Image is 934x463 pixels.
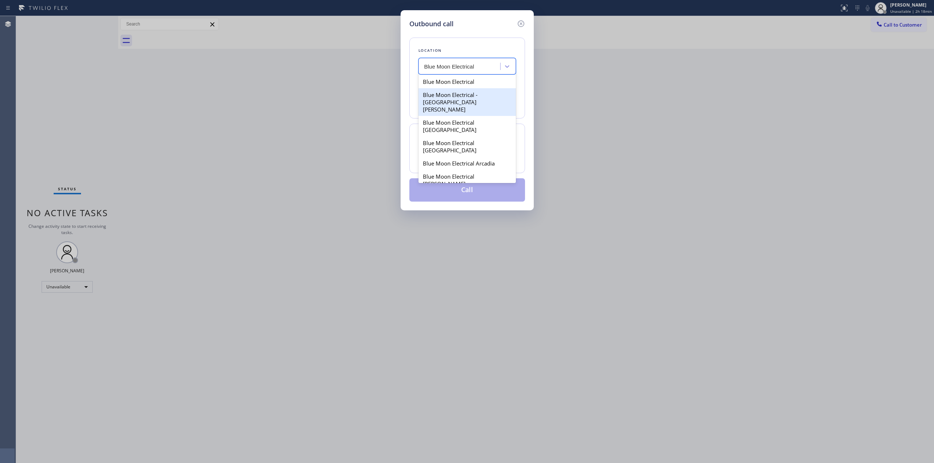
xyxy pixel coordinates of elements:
div: Blue Moon Electrical Arcadia [418,157,516,170]
div: Blue Moon Electrical [GEOGRAPHIC_DATA] [418,136,516,157]
div: Blue Moon Electrical - [GEOGRAPHIC_DATA][PERSON_NAME] [418,88,516,116]
h5: Outbound call [409,19,454,29]
div: Blue Moon Electrical [GEOGRAPHIC_DATA] [418,116,516,136]
div: Blue Moon Electrical [418,75,516,88]
div: Blue Moon Electrical [PERSON_NAME][GEOGRAPHIC_DATA] [418,170,516,198]
button: Call [409,178,525,202]
div: Location [418,47,516,54]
